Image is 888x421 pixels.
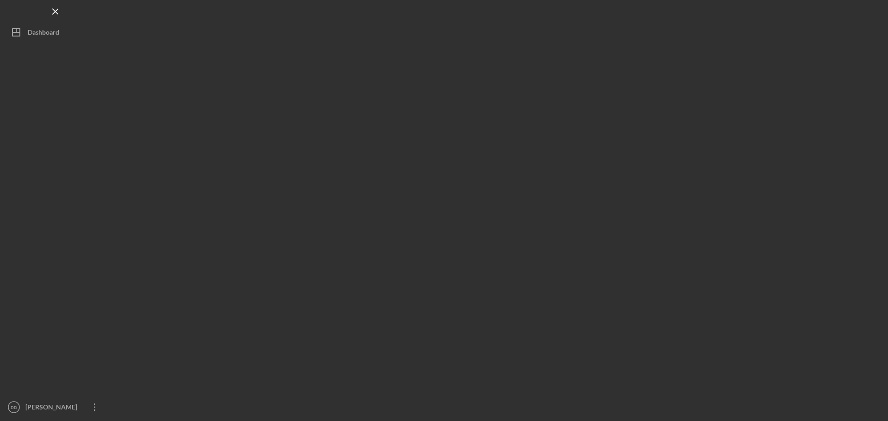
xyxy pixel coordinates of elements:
[11,405,17,410] text: DD
[28,23,59,44] div: Dashboard
[23,398,83,419] div: [PERSON_NAME]
[5,23,106,42] button: Dashboard
[5,398,106,416] button: DD[PERSON_NAME]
